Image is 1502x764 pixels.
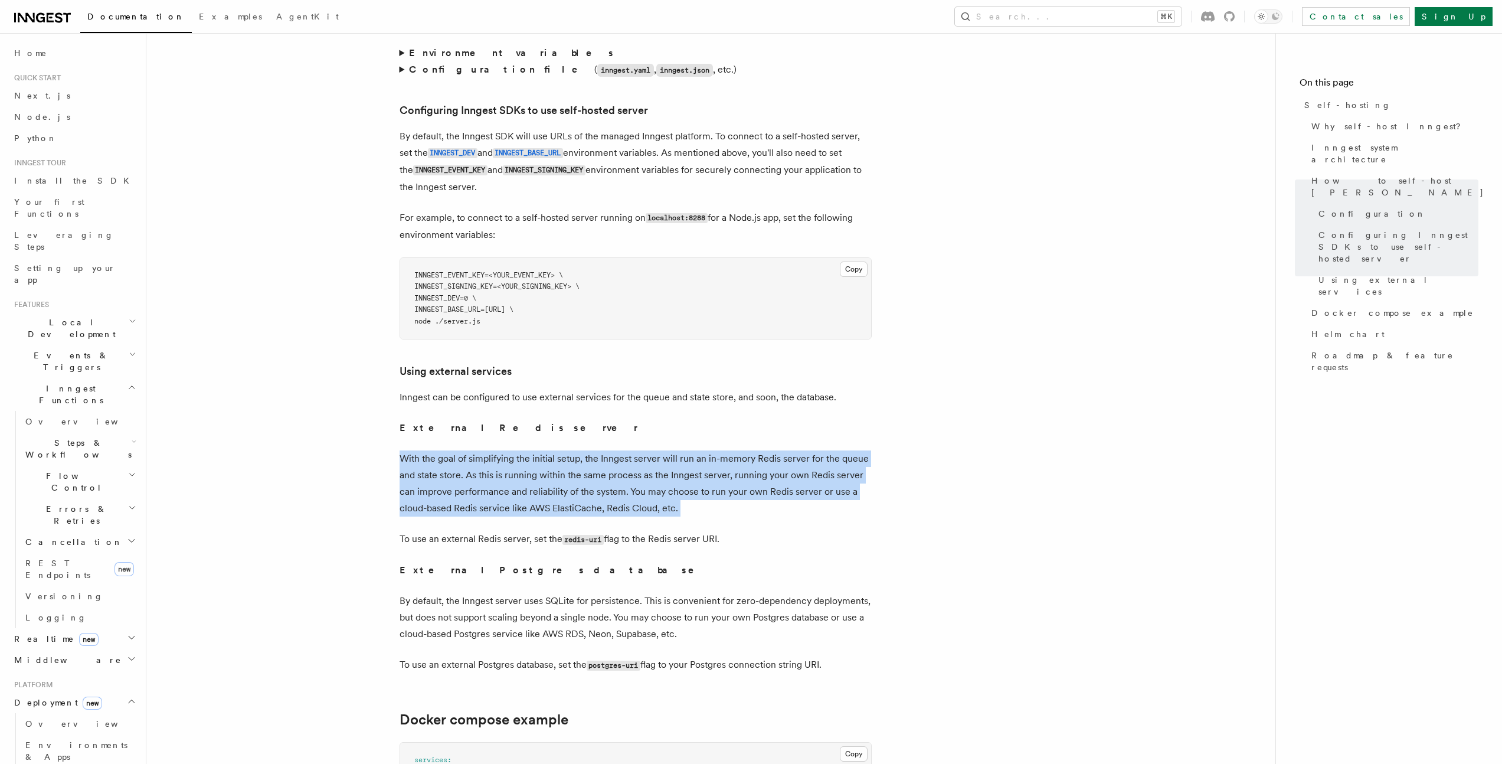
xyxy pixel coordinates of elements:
a: Logging [21,607,139,628]
span: node ./server.js [414,317,480,325]
strong: Environment variables [409,47,615,58]
p: Inngest can be configured to use external services for the queue and state store, and soon, the d... [400,389,872,406]
span: Python [14,133,57,143]
span: Inngest tour [9,158,66,168]
span: Platform [9,680,53,690]
span: Realtime [9,633,99,645]
span: Features [9,300,49,309]
span: Versioning [25,592,103,601]
span: Inngest system architecture [1311,142,1478,165]
code: INNGEST_DEV [428,148,477,158]
button: Flow Control [21,465,139,498]
strong: External Postgres database [400,564,711,576]
span: Documentation [87,12,185,21]
a: Documentation [80,4,192,33]
span: INNGEST_EVENT_KEY=<YOUR_EVENT_KEY> \ [414,271,563,279]
a: Sign Up [1415,7,1493,26]
span: Roadmap & feature requests [1311,350,1478,373]
a: Versioning [21,586,139,607]
span: Next.js [14,91,70,100]
a: Python [9,128,139,149]
p: By default, the Inngest server uses SQLite for persistence. This is convenient for zero-dependenc... [400,593,872,642]
a: Configuring Inngest SDKs to use self-hosted server [400,102,648,119]
a: Contact sales [1302,7,1410,26]
button: Deploymentnew [9,692,139,713]
summary: Environment variables [400,45,872,61]
span: new [114,562,134,576]
span: Deployment [9,697,102,709]
button: Local Development [9,312,139,345]
a: Overview [21,713,139,734]
a: Docker compose example [400,711,568,728]
span: Docker compose example [1311,307,1474,319]
a: Install the SDK [9,170,139,191]
a: Examples [192,4,269,32]
a: Your first Functions [9,191,139,224]
span: Your first Functions [14,197,84,218]
span: Why self-host Inngest? [1311,120,1469,132]
a: Docker compose example [1307,302,1478,324]
a: Why self-host Inngest? [1307,116,1478,137]
span: How to self-host [PERSON_NAME] [1311,175,1484,198]
span: Overview [25,719,147,729]
button: Toggle dark mode [1254,9,1282,24]
a: Home [9,43,139,64]
span: REST Endpoints [25,559,90,580]
button: Steps & Workflows [21,432,139,465]
span: AgentKit [276,12,339,21]
code: INNGEST_SIGNING_KEY [503,165,585,175]
span: Events & Triggers [9,350,129,373]
h4: On this page [1300,76,1478,94]
button: Copy [840,262,868,277]
a: REST Endpointsnew [21,553,139,586]
code: INNGEST_BASE_URL [493,148,563,158]
a: Using external services [400,363,512,380]
span: INNGEST_SIGNING_KEY=<YOUR_SIGNING_KEY> \ [414,282,580,290]
button: Middleware [9,649,139,671]
strong: External Redis server [400,422,638,433]
a: Self-hosting [1300,94,1478,116]
span: Quick start [9,73,61,83]
span: INNGEST_DEV=0 \ [414,294,476,302]
span: Examples [199,12,262,21]
span: Configuration [1318,208,1426,220]
span: Overview [25,417,147,426]
code: postgres-uri [587,661,640,671]
span: Inngest Functions [9,383,127,406]
span: services [414,756,447,764]
span: Node.js [14,112,70,122]
span: Using external services [1318,274,1478,298]
span: Self-hosting [1304,99,1391,111]
code: localhost:8288 [646,213,708,223]
button: Events & Triggers [9,345,139,378]
p: For example, to connect to a self-hosted server running on for a Node.js app, set the following e... [400,210,872,243]
button: Errors & Retries [21,498,139,531]
span: Setting up your app [14,263,116,285]
span: new [79,633,99,646]
span: Middleware [9,654,122,666]
div: Inngest Functions [9,411,139,628]
code: INNGEST_EVENT_KEY [413,165,487,175]
a: Configuring Inngest SDKs to use self-hosted server [1314,224,1478,269]
a: AgentKit [269,4,346,32]
a: Leveraging Steps [9,224,139,257]
button: Cancellation [21,531,139,553]
p: By default, the Inngest SDK will use URLs of the managed Inngest platform. To connect to a self-h... [400,128,872,195]
span: Helm chart [1311,328,1385,340]
span: Local Development [9,316,129,340]
a: Inngest system architecture [1307,137,1478,170]
a: INNGEST_BASE_URL [493,147,563,158]
p: To use an external Postgres database, set the flag to your Postgres connection string URI. [400,657,872,674]
code: redis-uri [562,535,604,545]
a: INNGEST_DEV [428,147,477,158]
a: Next.js [9,85,139,106]
button: Search...⌘K [955,7,1182,26]
p: To use an external Redis server, set the flag to the Redis server URI. [400,531,872,548]
button: Inngest Functions [9,378,139,411]
button: Copy [840,746,868,762]
a: Roadmap & feature requests [1307,345,1478,378]
span: Logging [25,613,87,622]
a: How to self-host [PERSON_NAME] [1307,170,1478,203]
a: Configuration [1314,203,1478,224]
a: Node.js [9,106,139,128]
